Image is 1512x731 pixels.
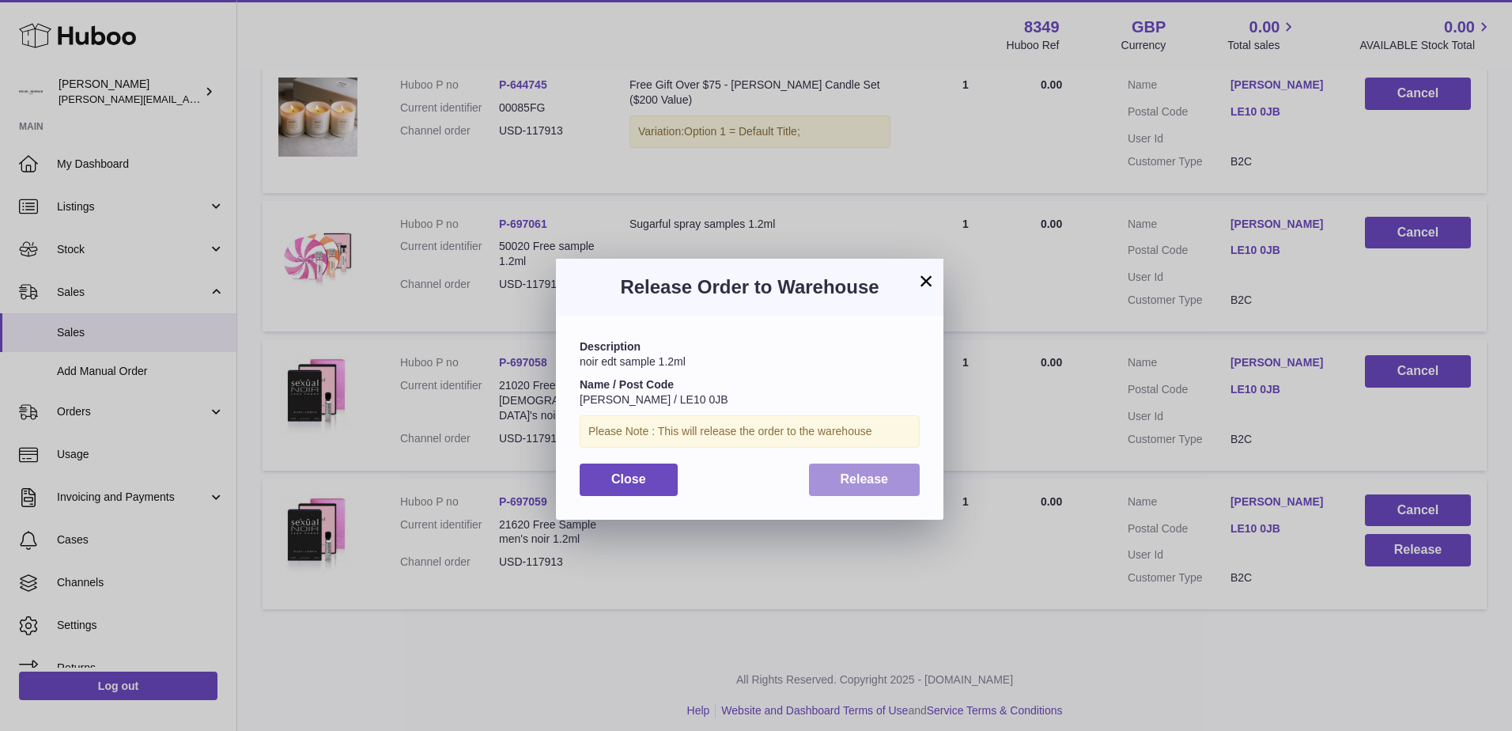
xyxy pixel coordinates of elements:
[580,355,686,368] span: noir edt sample 1.2ml
[580,464,678,496] button: Close
[809,464,920,496] button: Release
[611,472,646,486] span: Close
[917,271,936,290] button: ×
[841,472,889,486] span: Release
[580,393,728,406] span: [PERSON_NAME] / LE10 0JB
[580,415,920,448] div: Please Note : This will release the order to the warehouse
[580,378,674,391] strong: Name / Post Code
[580,275,920,300] h3: Release Order to Warehouse
[580,340,641,353] strong: Description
